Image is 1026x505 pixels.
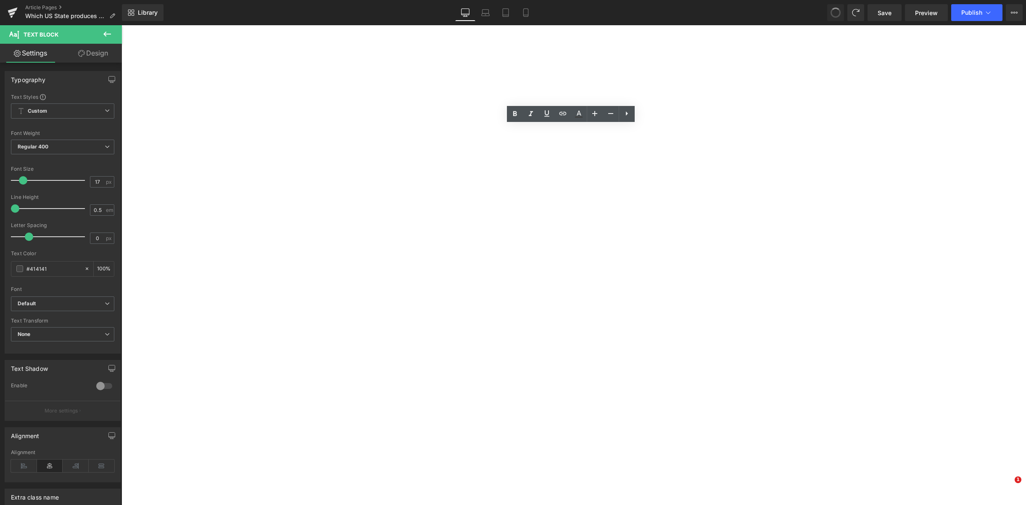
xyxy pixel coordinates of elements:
i: Default [18,300,36,307]
iframe: Intercom live chat [997,476,1018,497]
button: More settings [5,401,120,420]
span: Preview [915,8,938,17]
div: Font Weight [11,130,114,136]
a: New Library [122,4,164,21]
span: em [106,207,113,213]
a: Desktop [455,4,475,21]
a: Tablet [496,4,516,21]
b: Custom [28,108,47,115]
b: Regular 400 [18,143,49,150]
input: Color [26,264,80,273]
span: Which US State produces the most Ryder Cup Players? [25,13,106,19]
span: Library [138,9,158,16]
span: Save [878,8,891,17]
button: Redo [847,4,864,21]
div: Text Color [11,251,114,256]
span: px [106,235,113,241]
span: px [106,179,113,185]
div: Alignment [11,449,114,455]
a: Article Pages [25,4,122,11]
button: More [1006,4,1023,21]
div: Font [11,286,114,292]
span: 1 [1015,476,1021,483]
div: Letter Spacing [11,222,114,228]
a: Mobile [516,4,536,21]
div: Line Height [11,194,114,200]
button: Undo [827,4,844,21]
span: Publish [961,9,982,16]
div: Text Styles [11,93,114,100]
div: Enable [11,382,88,391]
p: More settings [45,407,78,415]
div: Alignment [11,428,40,439]
a: Preview [905,4,948,21]
a: Design [63,44,124,63]
div: Text Transform [11,318,114,324]
div: % [94,262,114,276]
div: Text Shadow [11,360,48,372]
b: None [18,331,31,337]
button: Publish [951,4,1002,21]
a: Laptop [475,4,496,21]
span: Text Block [24,31,58,38]
div: Extra class name [11,489,59,501]
div: Font Size [11,166,114,172]
div: Typography [11,71,45,83]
